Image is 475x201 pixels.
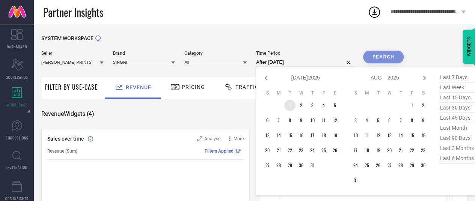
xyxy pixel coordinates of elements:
th: Friday [318,90,329,96]
td: Sat Jul 19 2025 [329,130,341,141]
td: Mon Aug 25 2025 [361,160,372,171]
th: Tuesday [284,90,296,96]
th: Thursday [307,90,318,96]
span: SUGGESTIONS [6,135,29,141]
td: Fri Jul 25 2025 [318,145,329,156]
th: Saturday [329,90,341,96]
span: Category [184,51,247,56]
td: Thu Aug 21 2025 [395,145,406,156]
td: Fri Jul 04 2025 [318,100,329,111]
td: Wed Aug 13 2025 [384,130,395,141]
td: Mon Jul 28 2025 [273,160,284,171]
td: Fri Aug 08 2025 [406,115,418,126]
td: Sat Aug 30 2025 [418,160,429,171]
th: Wednesday [296,90,307,96]
span: INSPIRATION [6,164,27,170]
td: Sat Aug 23 2025 [418,145,429,156]
td: Mon Aug 11 2025 [361,130,372,141]
td: Sun Jul 13 2025 [262,130,273,141]
td: Tue Jul 29 2025 [284,160,296,171]
span: Brand [113,51,175,56]
span: More [234,136,244,141]
td: Sun Jul 27 2025 [262,160,273,171]
td: Tue Aug 12 2025 [372,130,384,141]
span: Revenue [126,84,151,90]
td: Tue Jul 22 2025 [284,145,296,156]
th: Saturday [418,90,429,96]
td: Mon Jul 14 2025 [273,130,284,141]
th: Friday [406,90,418,96]
td: Fri Aug 29 2025 [406,160,418,171]
td: Fri Aug 15 2025 [406,130,418,141]
td: Sat Jul 26 2025 [329,145,341,156]
td: Sat Aug 16 2025 [418,130,429,141]
td: Sun Jul 20 2025 [262,145,273,156]
td: Tue Jul 15 2025 [284,130,296,141]
td: Thu Aug 14 2025 [395,130,406,141]
td: Mon Jul 07 2025 [273,115,284,126]
td: Tue Jul 08 2025 [284,115,296,126]
td: Tue Aug 26 2025 [372,160,384,171]
td: Sat Jul 12 2025 [329,115,341,126]
span: | [243,148,244,154]
td: Tue Aug 19 2025 [372,145,384,156]
span: Seller [41,51,104,56]
span: WORKSPACE [7,102,27,108]
td: Sat Aug 02 2025 [418,100,429,111]
td: Tue Aug 05 2025 [372,115,384,126]
td: Thu Jul 17 2025 [307,130,318,141]
td: Wed Aug 27 2025 [384,160,395,171]
span: Filters Applied [205,148,234,154]
span: Pricing [182,84,205,90]
td: Mon Aug 04 2025 [361,115,372,126]
td: Sat Jul 05 2025 [329,100,341,111]
td: Wed Aug 20 2025 [384,145,395,156]
td: Fri Jul 18 2025 [318,130,329,141]
span: Traffic [235,84,259,90]
td: Sun Aug 31 2025 [350,175,361,186]
td: Mon Aug 18 2025 [361,145,372,156]
span: SCORECARDS [6,74,28,80]
span: Revenue Widgets ( 4 ) [41,110,94,118]
td: Tue Jul 01 2025 [284,100,296,111]
th: Wednesday [384,90,395,96]
span: DASHBOARD [7,44,27,49]
td: Thu Aug 07 2025 [395,115,406,126]
td: Fri Aug 22 2025 [406,145,418,156]
td: Fri Jul 11 2025 [318,115,329,126]
span: SYSTEM WORKSPACE [41,35,93,41]
td: Sun Aug 24 2025 [350,160,361,171]
td: Thu Jul 24 2025 [307,145,318,156]
td: Wed Jul 16 2025 [296,130,307,141]
td: Sat Aug 09 2025 [418,115,429,126]
svg: Zoom [197,136,202,141]
td: Sun Jul 06 2025 [262,115,273,126]
th: Monday [361,90,372,96]
input: Select time period [256,58,354,67]
td: Thu Jul 10 2025 [307,115,318,126]
div: Previous month [262,73,271,82]
span: Sales over time [47,136,84,142]
span: Filter By Use-Case [45,82,98,91]
td: Thu Jul 03 2025 [307,100,318,111]
td: Wed Jul 02 2025 [296,100,307,111]
td: Wed Aug 06 2025 [384,115,395,126]
td: Wed Jul 23 2025 [296,145,307,156]
div: Next month [420,73,429,82]
td: Sun Aug 10 2025 [350,130,361,141]
th: Monday [273,90,284,96]
span: Analyse [204,136,220,141]
td: Thu Aug 28 2025 [395,160,406,171]
th: Sunday [350,90,361,96]
td: Wed Jul 30 2025 [296,160,307,171]
td: Sun Aug 17 2025 [350,145,361,156]
td: Thu Jul 31 2025 [307,160,318,171]
div: Open download list [368,5,381,19]
th: Sunday [262,90,273,96]
td: Sun Aug 03 2025 [350,115,361,126]
span: Time Period [256,51,354,56]
th: Thursday [395,90,406,96]
th: Tuesday [372,90,384,96]
span: Revenue (Sum) [47,148,77,154]
td: Fri Aug 01 2025 [406,100,418,111]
